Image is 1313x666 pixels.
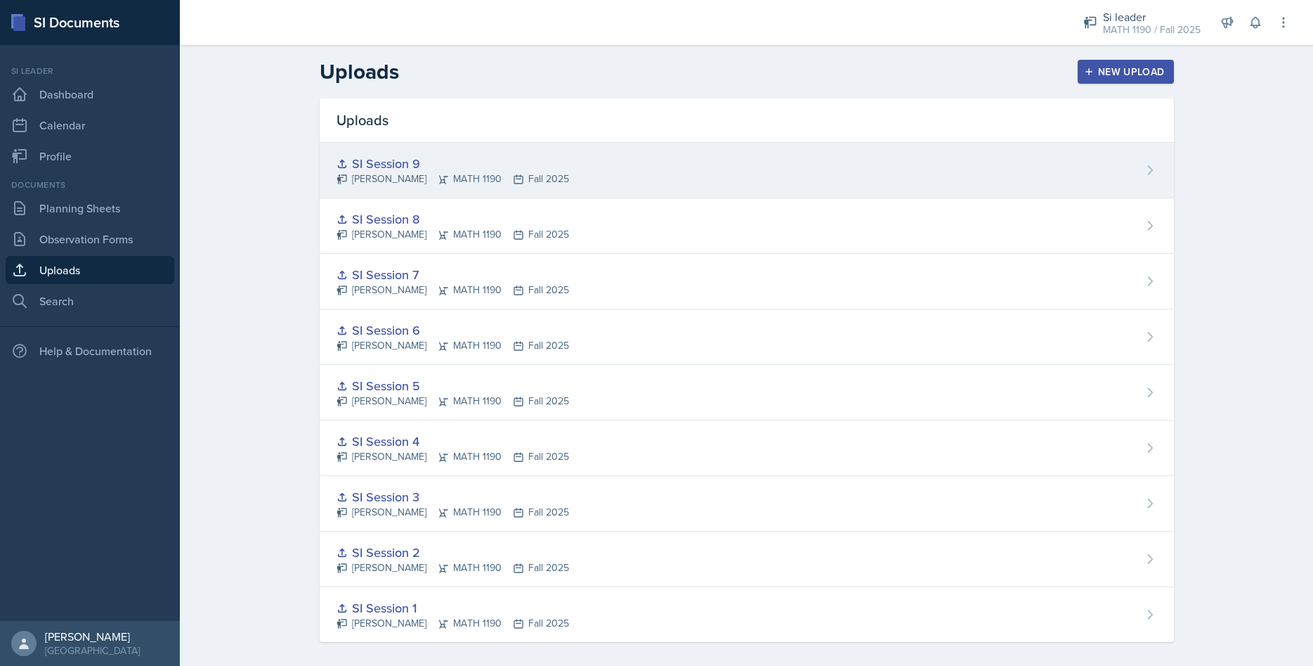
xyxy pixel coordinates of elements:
[320,59,399,84] h2: Uploads
[45,643,140,658] div: [GEOGRAPHIC_DATA]
[6,194,174,222] a: Planning Sheets
[320,309,1174,365] a: SI Session 6 [PERSON_NAME]MATH 1190Fall 2025
[337,561,569,575] div: [PERSON_NAME] MATH 1190 Fall 2025
[320,587,1174,642] a: SI Session 1 [PERSON_NAME]MATH 1190Fall 2025
[320,98,1174,143] div: Uploads
[337,598,569,617] div: SI Session 1
[1103,8,1201,25] div: Si leader
[337,154,569,173] div: SI Session 9
[337,432,569,451] div: SI Session 4
[337,283,569,297] div: [PERSON_NAME] MATH 1190 Fall 2025
[337,543,569,562] div: SI Session 2
[320,143,1174,198] a: SI Session 9 [PERSON_NAME]MATH 1190Fall 2025
[337,487,569,506] div: SI Session 3
[6,80,174,108] a: Dashboard
[320,365,1174,421] a: SI Session 5 [PERSON_NAME]MATH 1190Fall 2025
[1103,23,1201,37] div: MATH 1190 / Fall 2025
[45,629,140,643] div: [PERSON_NAME]
[320,198,1174,254] a: SI Session 8 [PERSON_NAME]MATH 1190Fall 2025
[337,616,569,631] div: [PERSON_NAME] MATH 1190 Fall 2025
[6,111,174,139] a: Calendar
[337,172,569,186] div: [PERSON_NAME] MATH 1190 Fall 2025
[320,254,1174,309] a: SI Session 7 [PERSON_NAME]MATH 1190Fall 2025
[320,421,1174,476] a: SI Session 4 [PERSON_NAME]MATH 1190Fall 2025
[6,179,174,191] div: Documents
[6,225,174,253] a: Observation Forms
[337,210,569,229] div: SI Session 8
[6,256,174,284] a: Uploads
[6,65,174,77] div: Si leader
[337,394,569,409] div: [PERSON_NAME] MATH 1190 Fall 2025
[6,287,174,315] a: Search
[337,449,569,464] div: [PERSON_NAME] MATH 1190 Fall 2025
[320,476,1174,532] a: SI Session 3 [PERSON_NAME]MATH 1190Fall 2025
[6,142,174,170] a: Profile
[337,376,569,395] div: SI Session 5
[320,532,1174,587] a: SI Session 2 [PERSON_NAME]MATH 1190Fall 2025
[337,321,569,340] div: SI Session 6
[6,337,174,365] div: Help & Documentation
[337,227,569,242] div: [PERSON_NAME] MATH 1190 Fall 2025
[337,338,569,353] div: [PERSON_NAME] MATH 1190 Fall 2025
[337,265,569,284] div: SI Session 7
[1078,60,1174,84] button: New Upload
[337,505,569,520] div: [PERSON_NAME] MATH 1190 Fall 2025
[1087,66,1165,77] div: New Upload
